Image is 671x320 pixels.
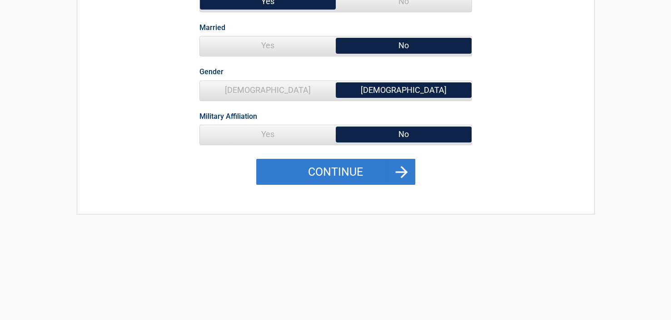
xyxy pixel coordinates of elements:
[199,110,257,122] label: Military Affiliation
[200,36,336,55] span: Yes
[256,159,415,185] button: Continue
[336,125,472,143] span: No
[336,36,472,55] span: No
[199,66,224,78] label: Gender
[200,81,336,99] span: [DEMOGRAPHIC_DATA]
[336,81,472,99] span: [DEMOGRAPHIC_DATA]
[199,21,225,34] label: Married
[200,125,336,143] span: Yes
